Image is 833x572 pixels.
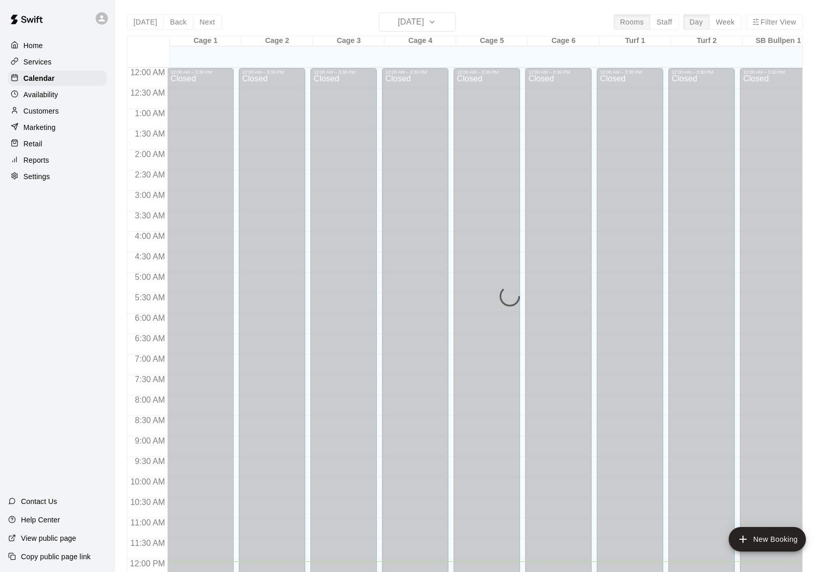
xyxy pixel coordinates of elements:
span: 9:30 AM [132,457,168,466]
div: 12:00 AM – 3:30 PM [242,70,302,75]
div: Cage 4 [385,36,456,46]
div: Turf 2 [671,36,742,46]
span: 3:00 AM [132,191,168,200]
span: 8:30 AM [132,416,168,425]
span: 12:00 AM [128,68,168,77]
p: Reports [24,155,49,165]
span: 9:00 AM [132,436,168,445]
a: Calendar [8,71,107,86]
span: 2:00 AM [132,150,168,159]
p: View public page [21,533,76,543]
span: 4:00 AM [132,232,168,240]
p: Services [24,57,52,67]
p: Calendar [24,73,55,83]
div: 12:00 AM – 3:30 PM [385,70,445,75]
span: 11:00 AM [128,518,168,527]
div: SB Bullpen 1 [742,36,814,46]
div: 12:00 AM – 3:30 PM [600,70,660,75]
p: Retail [24,139,42,149]
p: Copy public page link [21,552,91,562]
div: 12:00 AM – 3:30 PM [313,70,374,75]
div: Cage 5 [456,36,528,46]
span: 11:30 AM [128,539,168,547]
a: Retail [8,136,107,151]
div: Turf 1 [599,36,671,46]
div: 12:00 AM – 3:30 PM [457,70,517,75]
span: 5:00 AM [132,273,168,281]
a: Home [8,38,107,53]
div: Cage 1 [170,36,241,46]
span: 2:30 AM [132,170,168,179]
span: 10:30 AM [128,498,168,507]
div: 12:00 AM – 3:30 PM [170,70,231,75]
span: 8:00 AM [132,395,168,404]
a: Availability [8,87,107,102]
button: add [729,527,806,552]
span: 3:30 AM [132,211,168,220]
span: 12:00 PM [127,559,167,568]
span: 12:30 AM [128,89,168,97]
p: Help Center [21,515,60,525]
a: Services [8,54,107,70]
p: Customers [24,106,59,116]
span: 7:00 AM [132,355,168,363]
a: Marketing [8,120,107,135]
a: Customers [8,103,107,119]
span: 6:00 AM [132,314,168,322]
p: Contact Us [21,496,57,507]
span: 6:30 AM [132,334,168,343]
div: Cage 2 [241,36,313,46]
a: Settings [8,169,107,184]
div: 12:00 AM – 3:30 PM [743,70,803,75]
span: 7:30 AM [132,375,168,384]
div: 12:00 AM – 3:30 PM [528,70,589,75]
p: Marketing [24,122,56,133]
div: 12:00 AM – 3:30 PM [671,70,732,75]
p: Home [24,40,43,51]
span: 10:00 AM [128,477,168,486]
span: 5:30 AM [132,293,168,302]
a: Reports [8,152,107,168]
div: Cage 3 [313,36,385,46]
span: 1:30 AM [132,129,168,138]
span: 4:30 AM [132,252,168,261]
div: Cage 6 [528,36,599,46]
p: Settings [24,171,50,182]
p: Availability [24,90,58,100]
span: 1:00 AM [132,109,168,118]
